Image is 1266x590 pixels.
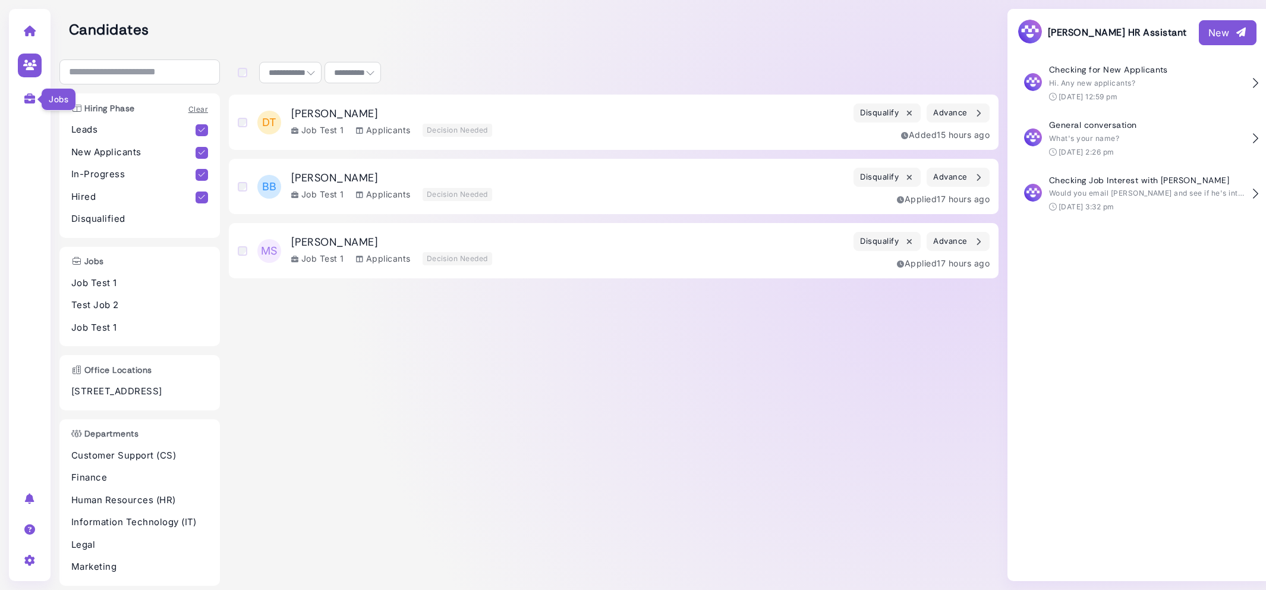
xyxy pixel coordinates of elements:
[71,146,196,159] p: New Applicants
[65,365,158,375] h3: Office Locations
[860,236,914,248] div: Disqualify
[71,538,208,552] p: Legal
[1017,18,1186,46] h3: [PERSON_NAME] HR Assistant
[860,171,914,184] div: Disqualify
[356,188,411,200] div: Applicants
[423,124,492,137] div: Decision Needed
[71,123,196,137] p: Leads
[71,190,196,204] p: Hired
[65,256,110,266] h3: Jobs
[897,257,990,269] div: Applied
[69,21,999,39] h2: Candidates
[291,108,492,121] h3: [PERSON_NAME]
[937,194,990,204] time: Aug 13, 2025
[257,111,281,134] span: DT
[291,252,344,265] div: Job Test 1
[854,103,921,123] button: Disqualify
[11,83,49,114] a: Jobs
[71,321,208,335] p: Job Test 1
[71,212,208,226] p: Disqualified
[860,107,914,120] div: Disqualify
[1059,92,1117,101] time: [DATE] 12:59 pm
[933,236,983,248] div: Advance
[1059,202,1114,211] time: [DATE] 3:32 pm
[71,560,208,574] p: Marketing
[291,172,492,185] h3: [PERSON_NAME]
[1199,20,1256,45] button: New
[933,171,983,184] div: Advance
[1017,111,1256,167] button: General conversation What's your name? [DATE] 2:26 pm
[71,277,208,290] p: Job Test 1
[291,124,344,136] div: Job Test 1
[901,128,990,141] div: Added
[41,88,76,111] div: Jobs
[1049,65,1245,75] h4: Checking for New Applicants
[1017,167,1256,222] button: Checking Job Interest with [PERSON_NAME] Would you email [PERSON_NAME] and see if he's interested...
[291,236,492,249] h3: [PERSON_NAME]
[65,103,141,114] h3: Hiring Phase
[1059,147,1114,156] time: [DATE] 2:26 pm
[927,168,990,187] button: Advance
[71,385,208,398] p: [STREET_ADDRESS]
[71,516,208,529] p: Information Technology (IT)
[927,232,990,251] button: Advance
[1049,134,1119,143] span: What's your name?
[188,105,208,114] a: Clear
[1049,79,1135,87] span: Hi. Any new applicants?
[356,252,411,265] div: Applicants
[257,175,281,199] span: BB
[423,252,492,265] div: Decision Needed
[65,429,144,439] h3: Departments
[71,471,208,485] p: Finance
[1208,26,1247,40] div: New
[1049,175,1245,186] h4: Checking Job Interest with [PERSON_NAME]
[356,124,411,136] div: Applicants
[423,188,492,201] div: Decision Needed
[897,193,990,205] div: Applied
[71,299,208,312] p: Test Job 2
[1049,120,1245,130] h4: General conversation
[854,168,921,187] button: Disqualify
[1017,56,1256,111] button: Checking for New Applicants Hi. Any new applicants? [DATE] 12:59 pm
[933,107,983,120] div: Advance
[291,188,344,200] div: Job Test 1
[927,103,990,123] button: Advance
[71,449,208,463] p: Customer Support (CS)
[937,258,990,268] time: Aug 13, 2025
[71,168,196,181] p: In-Progress
[71,494,208,507] p: Human Resources (HR)
[257,239,281,263] span: MS
[937,130,990,140] time: Aug 13, 2025
[854,232,921,251] button: Disqualify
